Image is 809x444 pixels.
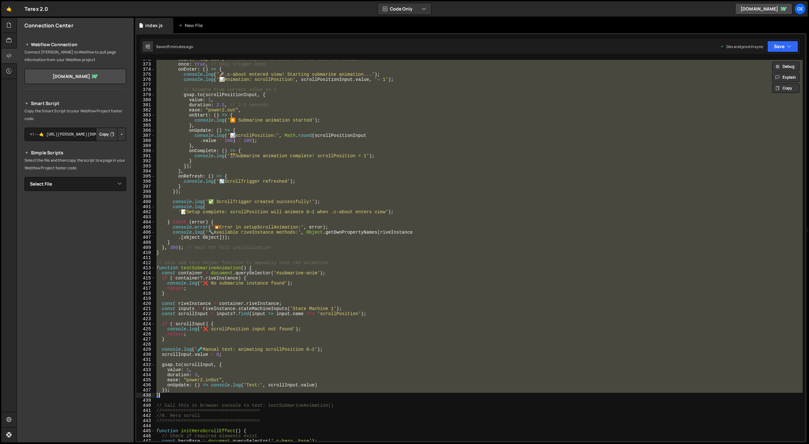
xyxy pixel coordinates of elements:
[136,235,155,240] div: 407
[136,143,155,148] div: 389
[136,418,155,423] div: 443
[772,73,799,82] button: Explain
[136,327,155,332] div: 425
[25,5,48,13] div: Terex 2.0
[136,372,155,377] div: 434
[136,194,155,199] div: 399
[136,77,155,82] div: 376
[136,113,155,118] div: 383
[136,276,155,281] div: 415
[136,82,155,87] div: 377
[136,291,155,296] div: 418
[136,230,155,235] div: 406
[145,22,163,29] div: index.js
[136,332,155,337] div: 426
[136,260,155,265] div: 412
[168,44,193,49] div: 3 minutes ago
[136,388,155,393] div: 437
[136,439,155,444] div: 447
[136,245,155,250] div: 409
[136,62,155,67] div: 373
[772,62,799,71] button: Debug
[136,377,155,383] div: 435
[136,159,155,164] div: 392
[136,413,155,418] div: 442
[25,128,126,141] textarea: <!--🤙 [URL][PERSON_NAME][DOMAIN_NAME]> <script>document.addEventListener("DOMContentLoaded", func...
[136,393,155,398] div: 438
[136,408,155,413] div: 441
[136,199,155,204] div: 400
[136,209,155,215] div: 402
[25,100,126,107] h2: Smart Script
[136,179,155,184] div: 396
[136,423,155,428] div: 444
[136,306,155,311] div: 421
[136,215,155,220] div: 403
[96,128,126,141] div: Button group with nested dropdown
[136,311,155,316] div: 422
[25,149,126,157] h2: Simple Scripts
[767,41,798,52] button: Save
[735,3,792,15] a: [DOMAIN_NAME]
[25,107,126,123] p: Copy the Smart Script to your Webflow Project footer code.
[136,316,155,321] div: 423
[136,342,155,347] div: 428
[136,92,155,97] div: 379
[25,157,126,172] p: Select the file and then copy the script to a page in your Webflow Project footer code.
[136,321,155,327] div: 424
[156,44,193,49] div: Saved
[136,133,155,138] div: 387
[136,403,155,408] div: 440
[136,271,155,276] div: 414
[136,357,155,362] div: 431
[1,1,17,17] a: 🤙
[25,48,126,64] p: Connect [PERSON_NAME] to Webflow to pull page information from your Webflow project
[136,204,155,209] div: 401
[136,164,155,169] div: 393
[136,123,155,128] div: 385
[136,362,155,367] div: 432
[794,3,806,15] a: Ge
[136,240,155,245] div: 408
[25,22,73,29] h2: Connection Center
[96,128,118,141] button: Copy
[178,22,205,29] div: New File
[136,265,155,271] div: 413
[136,87,155,92] div: 378
[136,383,155,388] div: 436
[25,201,127,259] iframe: YouTube video player
[136,220,155,225] div: 404
[772,83,799,93] button: Copy
[136,108,155,113] div: 382
[136,347,155,352] div: 429
[136,301,155,306] div: 420
[136,337,155,342] div: 427
[136,72,155,77] div: 375
[720,44,763,49] div: Dev and prod in sync
[25,41,126,48] h2: Webflow Connection
[136,398,155,403] div: 439
[136,250,155,255] div: 410
[25,69,126,84] a: [DOMAIN_NAME]
[136,97,155,102] div: 380
[136,128,155,133] div: 386
[136,286,155,291] div: 417
[136,428,155,433] div: 445
[136,281,155,286] div: 416
[136,225,155,230] div: 405
[136,169,155,174] div: 394
[136,102,155,108] div: 381
[136,153,155,159] div: 391
[136,138,155,143] div: 388
[136,174,155,179] div: 395
[136,352,155,357] div: 430
[136,433,155,439] div: 446
[136,255,155,260] div: 411
[136,189,155,194] div: 398
[136,184,155,189] div: 397
[136,367,155,372] div: 433
[378,3,431,15] button: Code Only
[136,118,155,123] div: 384
[136,67,155,72] div: 374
